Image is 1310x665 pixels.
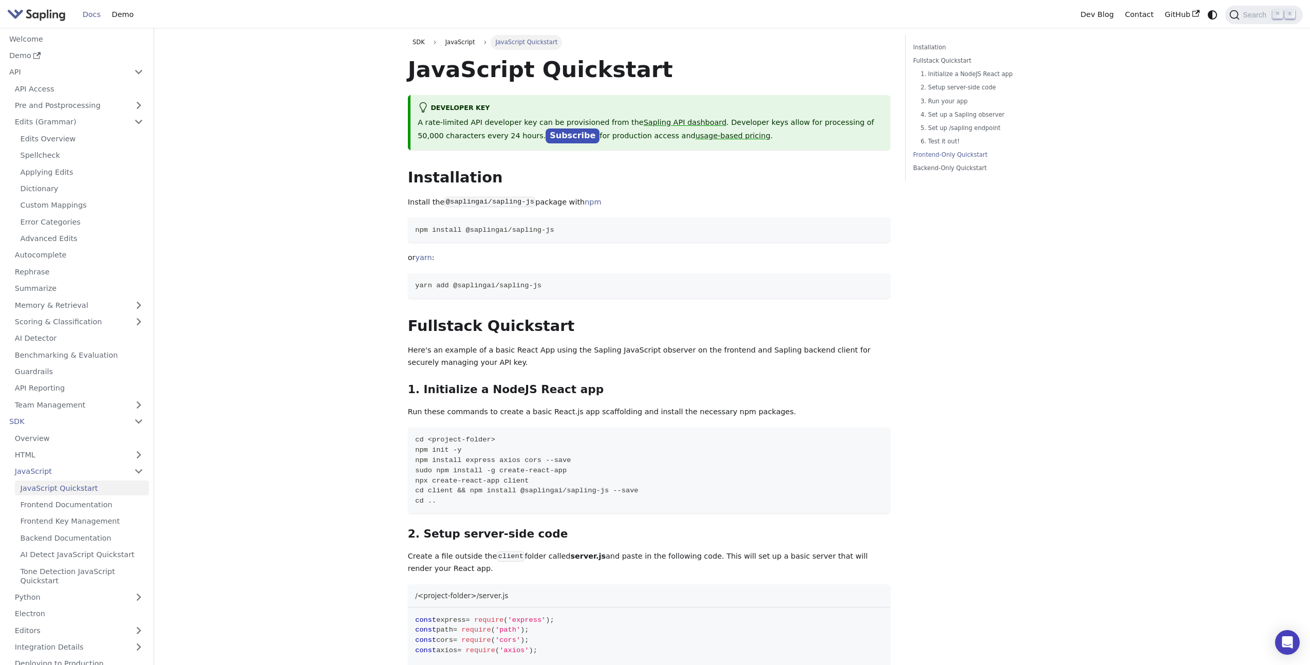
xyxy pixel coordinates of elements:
kbd: ⌘ [1272,10,1283,19]
span: require [461,626,491,634]
span: ; [533,646,537,654]
a: Scoring & Classification [9,315,149,329]
a: 4. Set up a Sapling observer [921,110,1049,120]
span: path [436,626,453,634]
h1: JavaScript Quickstart [408,56,891,83]
span: = [453,636,457,644]
p: Run these commands to create a basic React.js app scaffolding and install the necessary npm packa... [408,406,891,418]
span: npm install @saplingai/sapling-js [415,226,554,234]
h2: Installation [408,169,891,187]
span: const [415,616,436,624]
a: 6. Test it out! [921,137,1049,146]
a: JavaScript Quickstart [15,481,149,495]
a: Benchmarking & Evaluation [9,347,149,362]
a: SDK [408,35,429,49]
a: Advanced Edits [15,231,149,246]
a: 2. Setup server-side code [921,83,1049,93]
a: Overview [9,431,149,446]
button: Switch between dark and light mode (currently system mode) [1205,7,1220,22]
button: Collapse sidebar category 'API' [128,65,149,80]
span: Search [1240,11,1272,19]
a: Error Categories [15,214,149,229]
span: JavaScript Quickstart [491,35,562,49]
a: 3. Run your app [921,97,1049,106]
code: @saplingai/sapling-js [444,197,535,207]
span: SDK [413,39,425,46]
a: Spellcheck [15,148,149,163]
p: Create a file outside the folder called and paste in the following code. This will set up a basic... [408,550,891,575]
a: Frontend Documentation [15,497,149,512]
h2: Fullstack Quickstart [408,317,891,336]
a: Contact [1119,7,1159,23]
a: Welcome [4,31,149,46]
a: API Reporting [9,381,149,396]
span: ( [503,616,508,624]
span: 'cors' [495,636,520,644]
a: Backend Documentation [15,530,149,545]
button: Collapse sidebar category 'SDK' [128,414,149,429]
strong: server.js [570,552,606,560]
span: ; [550,616,554,624]
span: ( [491,626,495,634]
button: Expand sidebar category 'Editors' [128,623,149,638]
span: const [415,626,436,634]
a: SDK [4,414,128,429]
img: Sapling.ai [7,7,66,22]
span: require [461,636,491,644]
span: const [415,646,436,654]
a: Subscribe [546,128,600,143]
span: npx create-react-app client [415,477,529,485]
span: yarn add @saplingai/sapling-js [415,282,541,289]
code: client [497,551,525,562]
span: ) [520,636,525,644]
span: npm install express axios cors --save [415,456,571,464]
a: AI Detector [9,331,149,346]
a: Custom Mappings [15,198,149,213]
a: Dictionary [15,181,149,196]
span: cd client && npm install @saplingai/sapling-js --save [415,487,638,494]
a: Electron [9,606,149,621]
div: Open Intercom Messenger [1275,630,1300,655]
span: require [474,616,503,624]
a: Memory & Retrieval [9,298,149,312]
a: Integration Details [9,640,149,655]
h3: 1. Initialize a NodeJS React app [408,383,891,397]
a: Frontend-Only Quickstart [913,150,1053,160]
kbd: K [1285,10,1295,19]
a: 5. Set up /sapling endpoint [921,123,1049,133]
a: AI Detect JavaScript Quickstart [15,547,149,562]
a: Dev Blog [1075,7,1119,23]
a: Summarize [9,281,149,296]
a: API [4,65,128,80]
a: Pre and Postprocessing [9,98,149,113]
span: require [466,646,495,654]
button: Search (Command+K) [1225,6,1302,24]
div: Developer Key [418,102,883,115]
a: GitHub [1159,7,1205,23]
a: yarn [416,253,432,262]
a: Edits (Grammar) [9,115,149,130]
span: = [453,626,457,634]
a: Demo [4,48,149,63]
a: Autocomplete [9,248,149,263]
a: Backend-Only Quickstart [913,163,1053,173]
span: express [436,616,465,624]
p: or : [408,252,891,264]
a: Applying Edits [15,164,149,179]
span: sudo npm install -g create-react-app [415,467,567,474]
a: API Access [9,81,149,96]
span: ) [546,616,550,624]
span: 'path' [495,626,520,634]
span: ; [525,626,529,634]
a: Frontend Key Management [15,514,149,529]
span: ; [525,636,529,644]
span: = [457,646,461,654]
span: axios [436,646,457,654]
span: 'express' [508,616,546,624]
span: cd <project-folder> [415,436,495,444]
span: const [415,636,436,644]
span: = [466,616,470,624]
span: ( [491,636,495,644]
span: ) [520,626,525,634]
p: Here's an example of a basic React App using the Sapling JavaScript observer on the frontend and ... [408,344,891,369]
